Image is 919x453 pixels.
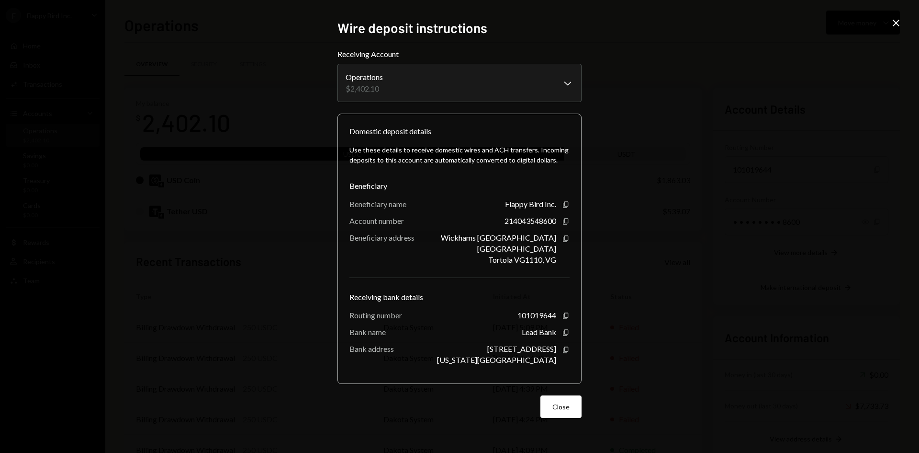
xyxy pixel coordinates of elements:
div: Beneficiary [349,180,570,192]
h2: Wire deposit instructions [337,19,582,37]
div: Beneficiary address [349,233,415,242]
div: Wickhams [GEOGRAPHIC_DATA] [441,233,556,242]
button: Close [540,395,582,418]
div: Receiving bank details [349,291,570,303]
div: Domestic deposit details [349,126,431,137]
button: Receiving Account [337,64,582,102]
div: Use these details to receive domestic wires and ACH transfers. Incoming deposits to this account ... [349,145,570,165]
div: 101019644 [517,311,556,320]
div: [GEOGRAPHIC_DATA] [477,244,556,253]
div: Bank name [349,327,386,337]
div: [US_STATE][GEOGRAPHIC_DATA] [437,355,556,364]
label: Receiving Account [337,48,582,60]
div: Routing number [349,311,402,320]
div: Lead Bank [522,327,556,337]
div: Flappy Bird Inc. [505,199,556,209]
div: [STREET_ADDRESS] [487,344,556,353]
div: Tortola VG1110, VG [488,255,556,264]
div: 214043548600 [504,216,556,225]
div: Account number [349,216,404,225]
div: Beneficiary name [349,199,406,209]
div: Bank address [349,344,394,353]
